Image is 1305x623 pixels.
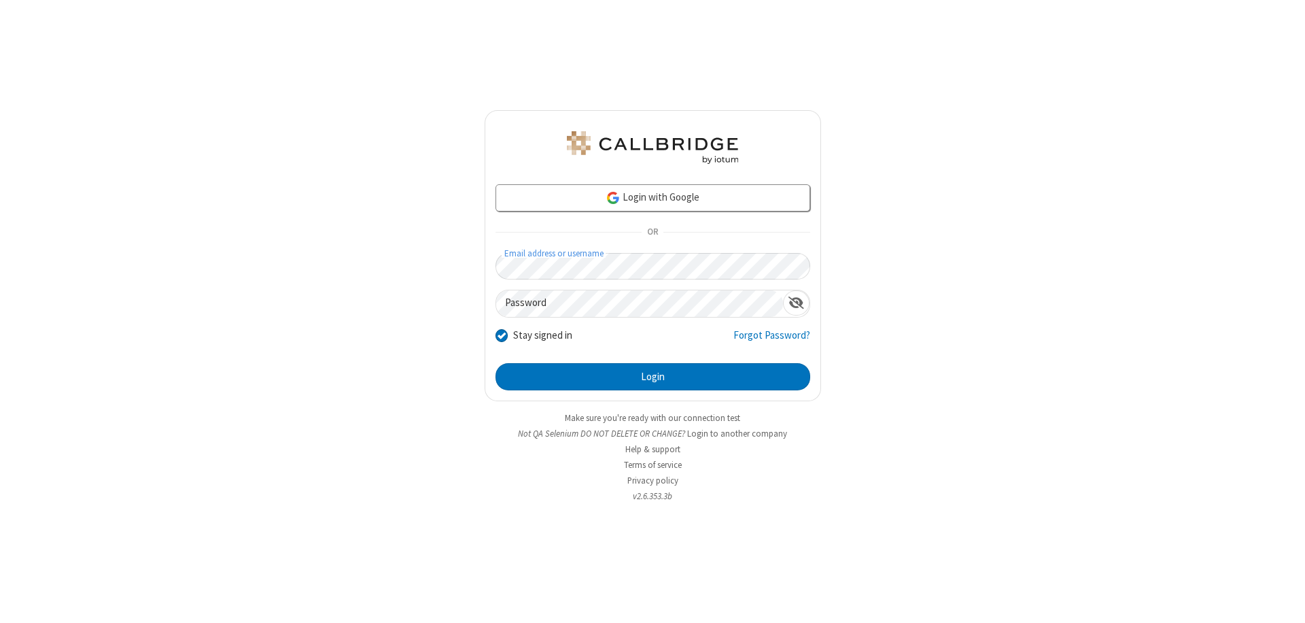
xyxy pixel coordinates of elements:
input: Password [496,290,783,317]
a: Privacy policy [627,475,678,486]
a: Help & support [625,443,680,455]
li: v2.6.353.3b [485,490,821,503]
span: OR [642,223,663,242]
label: Stay signed in [513,328,572,343]
li: Not QA Selenium DO NOT DELETE OR CHANGE? [485,427,821,440]
button: Login to another company [687,427,787,440]
img: google-icon.png [606,190,621,205]
a: Forgot Password? [733,328,810,354]
input: Email address or username [495,253,810,280]
div: Show password [783,290,810,316]
button: Login [495,363,810,390]
a: Make sure you're ready with our connection test [565,412,740,424]
img: QA Selenium DO NOT DELETE OR CHANGE [564,131,741,164]
a: Login with Google [495,184,810,212]
a: Terms of service [624,459,682,471]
